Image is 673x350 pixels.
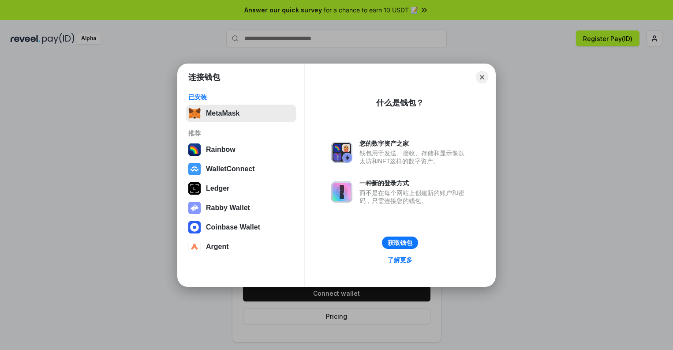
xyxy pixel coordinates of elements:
div: 而不是在每个网站上创建新的账户和密码，只需连接您的钱包。 [359,189,469,205]
div: Rainbow [206,146,236,154]
div: 了解更多 [388,256,412,264]
div: Rabby Wallet [206,204,250,212]
div: Ledger [206,184,229,192]
img: svg+xml,%3Csvg%20fill%3D%22none%22%20height%3D%2233%22%20viewBox%3D%220%200%2035%2033%22%20width%... [188,107,201,120]
div: 您的数字资产之家 [359,139,469,147]
button: Argent [186,238,296,256]
img: svg+xml,%3Csvg%20xmlns%3D%22http%3A%2F%2Fwww.w3.org%2F2000%2Fsvg%22%20fill%3D%22none%22%20viewBox... [188,202,201,214]
div: 一种新的登录方式 [359,179,469,187]
button: MetaMask [186,105,296,122]
div: MetaMask [206,109,239,117]
div: Argent [206,243,229,251]
div: 推荐 [188,129,294,137]
div: 钱包用于发送、接收、存储和显示像以太坊和NFT这样的数字资产。 [359,149,469,165]
div: Coinbase Wallet [206,223,260,231]
button: Rabby Wallet [186,199,296,217]
div: 什么是钱包？ [376,98,424,108]
img: svg+xml,%3Csvg%20width%3D%22120%22%20height%3D%22120%22%20viewBox%3D%220%200%20120%20120%22%20fil... [188,143,201,156]
div: 获取钱包 [388,239,412,247]
img: svg+xml,%3Csvg%20width%3D%2228%22%20height%3D%2228%22%20viewBox%3D%220%200%2028%2028%22%20fill%3D... [188,241,201,253]
button: WalletConnect [186,160,296,178]
img: svg+xml,%3Csvg%20xmlns%3D%22http%3A%2F%2Fwww.w3.org%2F2000%2Fsvg%22%20fill%3D%22none%22%20viewBox... [331,181,352,203]
button: Coinbase Wallet [186,218,296,236]
button: Rainbow [186,141,296,158]
img: svg+xml,%3Csvg%20width%3D%2228%22%20height%3D%2228%22%20viewBox%3D%220%200%2028%2028%22%20fill%3D... [188,221,201,233]
div: 已安装 [188,93,294,101]
button: Close [476,71,488,83]
div: WalletConnect [206,165,255,173]
img: svg+xml,%3Csvg%20width%3D%2228%22%20height%3D%2228%22%20viewBox%3D%220%200%2028%2028%22%20fill%3D... [188,163,201,175]
button: 获取钱包 [382,237,418,249]
img: svg+xml,%3Csvg%20xmlns%3D%22http%3A%2F%2Fwww.w3.org%2F2000%2Fsvg%22%20fill%3D%22none%22%20viewBox... [331,142,352,163]
h1: 连接钱包 [188,72,220,83]
img: svg+xml,%3Csvg%20xmlns%3D%22http%3A%2F%2Fwww.w3.org%2F2000%2Fsvg%22%20width%3D%2228%22%20height%3... [188,182,201,195]
button: Ledger [186,180,296,197]
a: 了解更多 [382,254,418,266]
